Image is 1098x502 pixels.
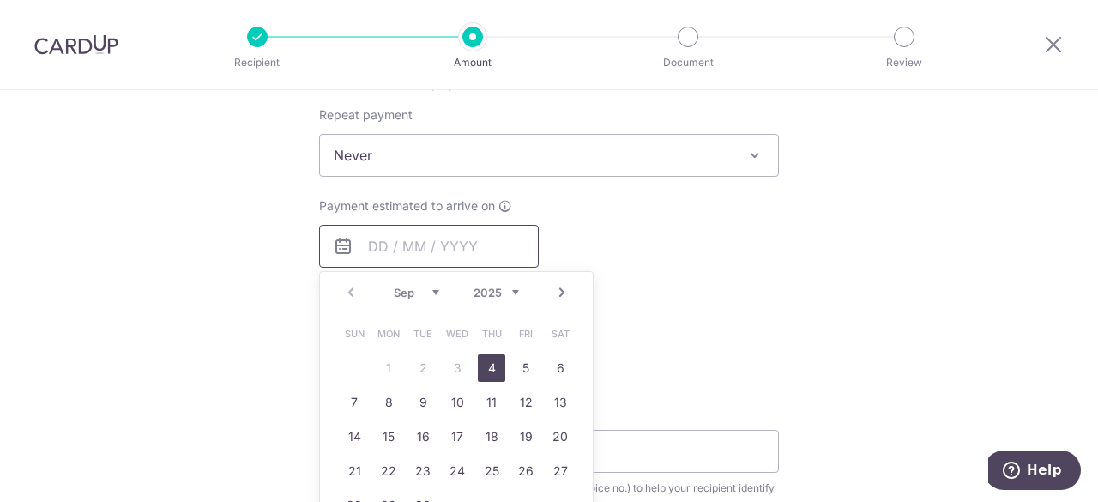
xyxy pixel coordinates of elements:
span: Never [320,135,778,176]
a: 8 [375,389,402,416]
a: 10 [443,389,471,416]
span: Thursday [478,320,505,348]
a: 15 [375,423,402,451]
iframe: Opens a widget where you can find more information [988,451,1081,493]
a: 6 [546,354,574,382]
span: Monday [375,320,402,348]
a: 24 [443,457,471,485]
a: 7 [341,389,368,416]
a: 21 [341,457,368,485]
a: 25 [478,457,505,485]
span: Friday [512,320,540,348]
a: 4 [478,354,505,382]
a: 22 [375,457,402,485]
p: Review [841,54,968,71]
a: 23 [409,457,437,485]
a: 20 [546,423,574,451]
a: 18 [478,423,505,451]
span: Never [319,134,779,177]
label: Repeat payment [319,106,413,124]
input: DD / MM / YYYY [319,225,539,268]
a: Next [552,282,572,303]
span: Tuesday [409,320,437,348]
p: Document [624,54,751,71]
a: 5 [512,354,540,382]
span: Wednesday [443,320,471,348]
a: 11 [478,389,505,416]
a: 12 [512,389,540,416]
p: Amount [409,54,536,71]
a: 9 [409,389,437,416]
a: 26 [512,457,540,485]
a: 19 [512,423,540,451]
span: Saturday [546,320,574,348]
span: Sunday [341,320,368,348]
img: CardUp [34,34,118,55]
span: Payment estimated to arrive on [319,197,495,215]
a: 14 [341,423,368,451]
a: 17 [443,423,471,451]
a: 13 [546,389,574,416]
p: Recipient [194,54,321,71]
a: 27 [546,457,574,485]
a: 16 [409,423,437,451]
